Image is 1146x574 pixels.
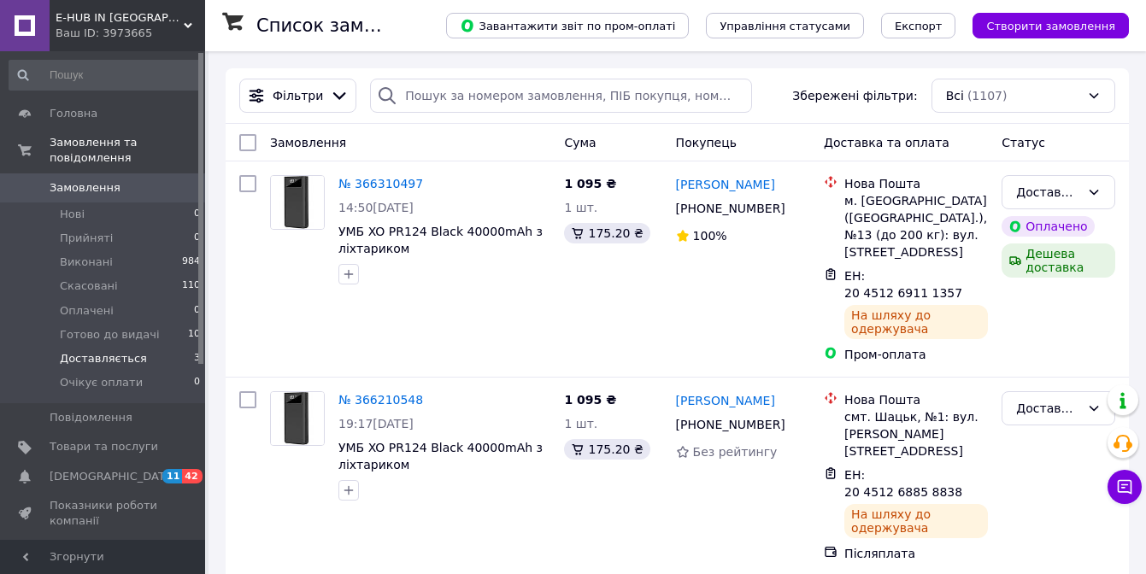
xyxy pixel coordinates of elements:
[338,417,414,430] span: 19:17[DATE]
[50,498,158,529] span: Показники роботи компанії
[60,278,118,294] span: Скасовані
[188,327,200,343] span: 10
[881,13,956,38] button: Експорт
[194,303,200,319] span: 0
[693,445,778,459] span: Без рейтингу
[270,136,346,149] span: Замовлення
[844,468,962,499] span: ЕН: 20 4512 6885 8838
[446,13,689,38] button: Завантажити звіт по пром-оплаті
[676,176,775,193] a: [PERSON_NAME]
[973,13,1129,38] button: Створити замовлення
[460,18,675,33] span: Завантажити звіт по пром-оплаті
[844,504,988,538] div: На шляху до одержувача
[844,269,962,300] span: ЕН: 20 4512 6911 1357
[706,13,864,38] button: Управління статусами
[271,392,324,445] img: Фото товару
[60,327,160,343] span: Готово до видачі
[564,136,596,149] span: Cума
[792,87,917,104] span: Збережені фільтри:
[194,351,200,366] span: 3
[194,375,200,390] span: 0
[673,413,789,436] div: [PHONE_NUMBER]
[564,177,616,190] span: 1 095 ₴
[256,15,430,36] h1: Список замовлень
[1108,470,1142,504] button: Чат з покупцем
[50,410,132,425] span: Повідомлення
[564,393,616,407] span: 1 095 ₴
[162,469,182,483] span: 11
[564,223,649,243] div: 175.20 ₴
[1002,136,1045,149] span: Статус
[60,351,147,366] span: Доставляється
[182,255,200,270] span: 984
[844,192,988,261] div: м. [GEOGRAPHIC_DATA] ([GEOGRAPHIC_DATA].), №13 (до 200 кг): вул. [STREET_ADDRESS]
[844,408,988,460] div: смт. Шацьк, №1: вул. [PERSON_NAME][STREET_ADDRESS]
[986,20,1115,32] span: Створити замовлення
[338,201,414,214] span: 14:50[DATE]
[60,375,143,390] span: Очікує оплати
[50,439,158,454] span: Товари та послуги
[271,176,324,229] img: Фото товару
[182,278,200,294] span: 110
[270,391,325,446] a: Фото товару
[60,231,113,246] span: Прийняті
[9,60,202,91] input: Пошук
[50,180,120,196] span: Замовлення
[564,439,649,460] div: 175.20 ₴
[338,225,543,255] a: УМБ XO PR124 Black 40000mAh з ліхтариком
[60,207,85,222] span: Нові
[676,392,775,409] a: [PERSON_NAME]
[693,229,727,243] span: 100%
[194,207,200,222] span: 0
[182,469,202,483] span: 42
[338,393,423,407] a: № 366210548
[564,201,597,214] span: 1 шт.
[1016,399,1080,418] div: Доставляється
[564,417,597,430] span: 1 шт.
[844,346,988,363] div: Пром-оплата
[1016,183,1080,202] div: Доставляється
[895,20,943,32] span: Експорт
[844,391,988,408] div: Нова Пошта
[338,177,423,190] a: № 366310497
[50,106,97,121] span: Головна
[720,20,850,32] span: Управління статусами
[676,136,737,149] span: Покупець
[824,136,949,149] span: Доставка та оплата
[60,255,113,270] span: Виконані
[194,231,200,246] span: 0
[955,18,1129,32] a: Створити замовлення
[338,441,543,471] a: УМБ XO PR124 Black 40000mAh з ліхтариком
[270,175,325,230] a: Фото товару
[1002,243,1115,278] div: Дешева доставка
[844,545,988,562] div: Післяплата
[844,305,988,339] div: На шляху до одержувача
[673,196,789,220] div: [PHONE_NUMBER]
[844,175,988,192] div: Нова Пошта
[1002,216,1094,237] div: Оплачено
[56,10,184,26] span: E-HUB IN UA
[50,469,176,484] span: [DEMOGRAPHIC_DATA]
[273,87,323,104] span: Фільтри
[946,87,964,104] span: Всі
[50,135,205,166] span: Замовлення та повідомлення
[370,79,752,113] input: Пошук за номером замовлення, ПІБ покупця, номером телефону, Email, номером накладної
[60,303,114,319] span: Оплачені
[56,26,205,41] div: Ваш ID: 3973665
[967,89,1008,102] span: (1107)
